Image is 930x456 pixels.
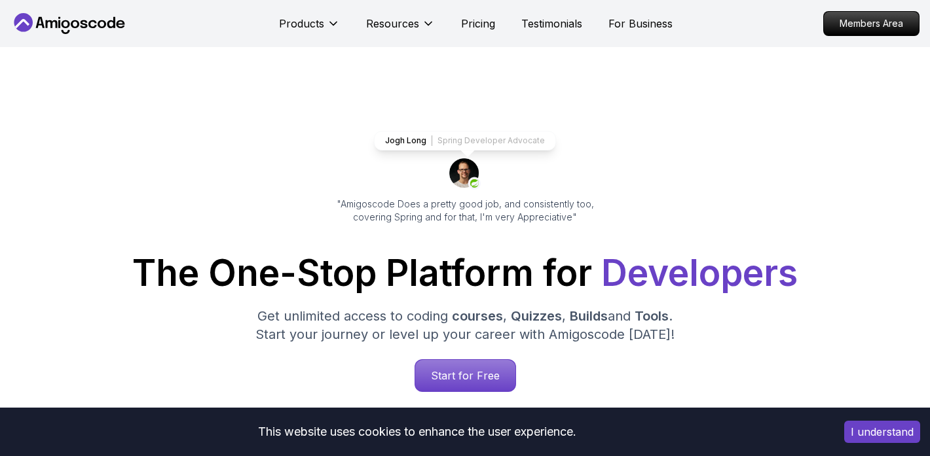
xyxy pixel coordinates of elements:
p: Start for Free [415,360,515,391]
p: Jogh Long [385,135,426,146]
a: For Business [608,16,673,31]
span: Tools [635,308,669,324]
a: Start for Free [415,359,516,392]
p: Products [279,16,324,31]
h1: The One-Stop Platform for [17,255,913,291]
span: courses [452,308,503,324]
span: Builds [570,308,608,324]
div: This website uses cookies to enhance the user experience. [10,417,825,446]
button: Resources [366,16,435,42]
span: Quizzes [511,308,562,324]
a: Testimonials [521,16,582,31]
a: Pricing [461,16,495,31]
p: Members Area [824,12,919,35]
p: "Amigoscode Does a pretty good job, and consistently too, covering Spring and for that, I'm very ... [318,198,612,224]
p: Get unlimited access to coding , , and . Start your journey or level up your career with Amigosco... [245,307,685,343]
p: Spring Developer Advocate [437,135,545,146]
button: Products [279,16,340,42]
a: Members Area [823,11,920,36]
span: Developers [601,251,798,294]
p: Resources [366,16,419,31]
button: Accept cookies [844,421,920,443]
img: josh long [449,158,481,190]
